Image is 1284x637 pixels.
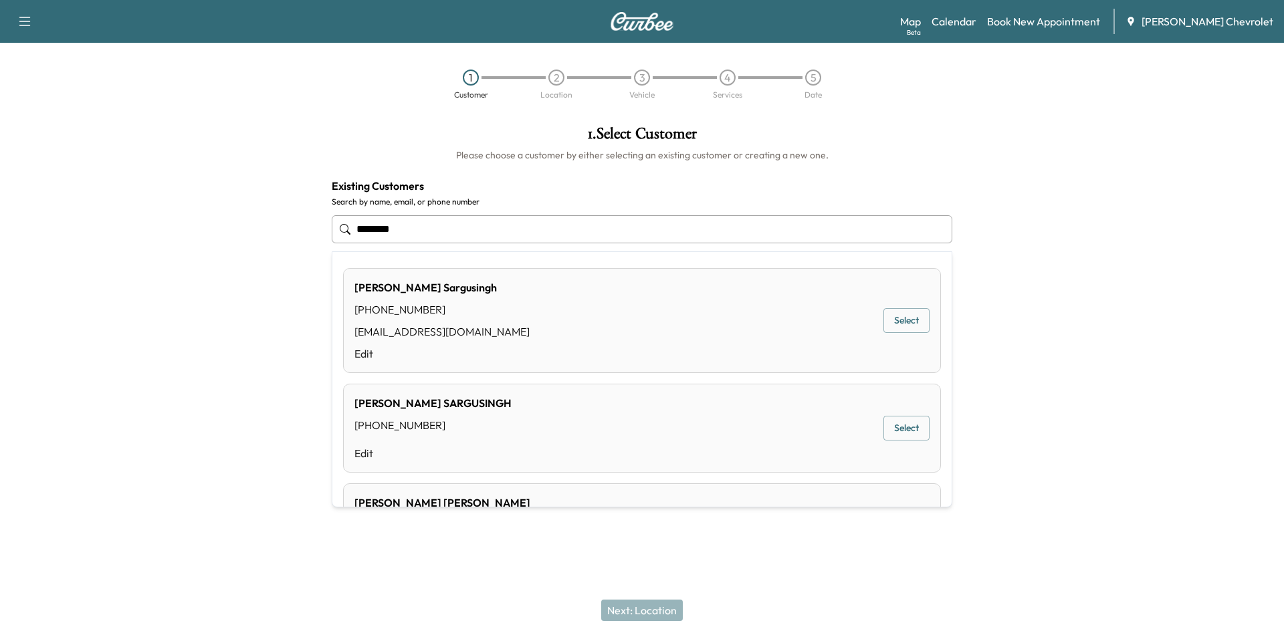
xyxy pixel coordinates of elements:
a: Book New Appointment [987,13,1100,29]
div: 1 [463,70,479,86]
button: Select [883,308,930,333]
a: Edit [354,445,512,461]
div: [PHONE_NUMBER] [354,417,512,433]
div: 4 [720,70,736,86]
div: [PERSON_NAME] Sargusingh [354,279,530,295]
div: Customer [454,91,488,99]
div: Location [540,91,572,99]
div: [PERSON_NAME] SARGUSINGH [354,395,512,411]
div: [EMAIL_ADDRESS][DOMAIN_NAME] [354,324,530,340]
a: Edit [354,346,530,362]
div: Date [805,91,822,99]
div: [PERSON_NAME] [PERSON_NAME] [354,495,530,511]
h6: Please choose a customer by either selecting an existing customer or creating a new one. [332,148,952,162]
div: 2 [548,70,564,86]
div: Beta [907,27,921,37]
div: 5 [805,70,821,86]
div: 3 [634,70,650,86]
span: [PERSON_NAME] Chevrolet [1142,13,1273,29]
div: [PHONE_NUMBER] [354,301,530,317]
button: Select [883,416,930,440]
label: Search by name, email, or phone number [332,197,952,207]
h4: Existing Customers [332,178,952,194]
img: Curbee Logo [610,12,674,31]
div: Vehicle [629,91,655,99]
div: Services [713,91,742,99]
a: MapBeta [900,13,921,29]
a: Calendar [932,13,976,29]
h1: 1 . Select Customer [332,126,952,148]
